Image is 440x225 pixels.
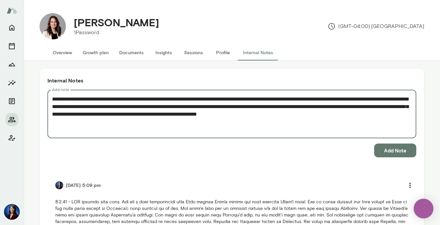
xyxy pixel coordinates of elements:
button: Insights [5,76,18,89]
label: Add note [52,87,69,92]
button: Internal Notes [238,45,278,60]
button: more [403,178,417,192]
button: Growth Plan [5,58,18,71]
button: Sessions [179,45,208,60]
img: Julie Rollauer [55,181,63,189]
h4: [PERSON_NAME] [74,16,159,29]
button: Sessions [5,39,18,53]
button: Home [5,21,18,34]
button: Profile [208,45,238,60]
button: Documents [5,95,18,108]
button: Documents [114,45,149,60]
button: Members [5,113,18,126]
p: (GMT-04:00) [GEOGRAPHIC_DATA] [328,22,424,30]
button: Insights [149,45,179,60]
button: Overview [47,45,77,60]
button: Client app [5,131,18,145]
img: Julie Rollauer [4,204,20,220]
img: Christine Martin [40,13,66,39]
h6: [DATE] 5:09 pm [66,182,101,189]
img: Mento [7,4,17,17]
p: 1Password [74,29,159,36]
button: Add Note [374,144,416,157]
button: Growth plan [77,45,114,60]
h6: Internal Notes [47,77,416,84]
